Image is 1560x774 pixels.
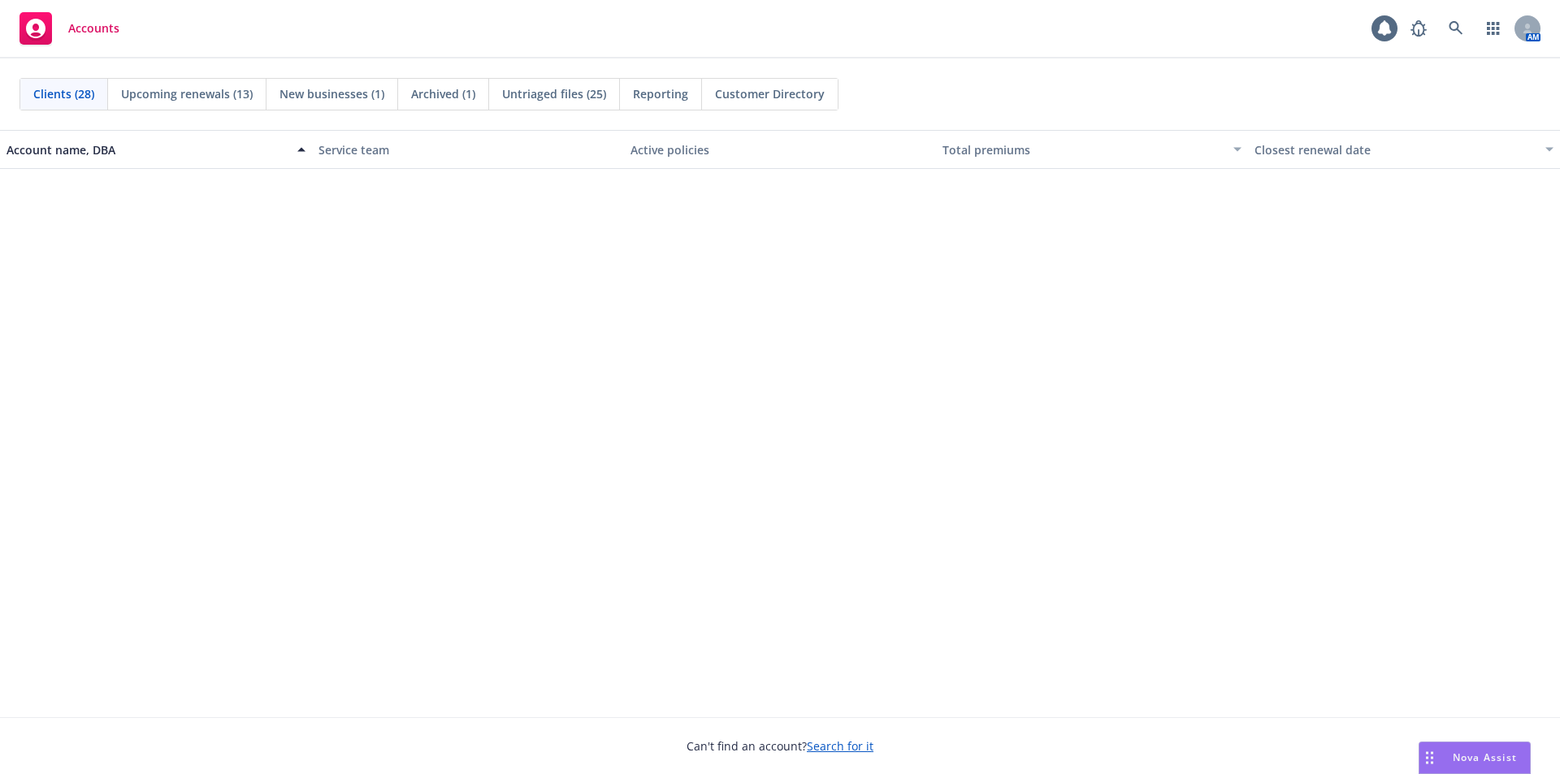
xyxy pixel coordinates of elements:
button: Closest renewal date [1248,130,1560,169]
span: New businesses (1) [279,85,384,102]
button: Total premiums [936,130,1248,169]
div: Drag to move [1419,742,1440,773]
button: Nova Assist [1419,742,1531,774]
button: Active policies [624,130,936,169]
div: Active policies [630,141,929,158]
a: Accounts [13,6,126,51]
span: Untriaged files (25) [502,85,606,102]
a: Search [1440,12,1472,45]
span: Reporting [633,85,688,102]
a: Search for it [807,738,873,754]
button: Service team [312,130,624,169]
a: Switch app [1477,12,1510,45]
div: Account name, DBA [6,141,288,158]
span: Can't find an account? [687,737,873,755]
span: Customer Directory [715,85,825,102]
div: Total premiums [942,141,1224,158]
span: Upcoming renewals (13) [121,85,253,102]
span: Accounts [68,22,119,35]
span: Clients (28) [33,85,94,102]
a: Report a Bug [1402,12,1435,45]
div: Closest renewal date [1254,141,1536,158]
div: Service team [318,141,617,158]
span: Archived (1) [411,85,475,102]
span: Nova Assist [1453,750,1517,764]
